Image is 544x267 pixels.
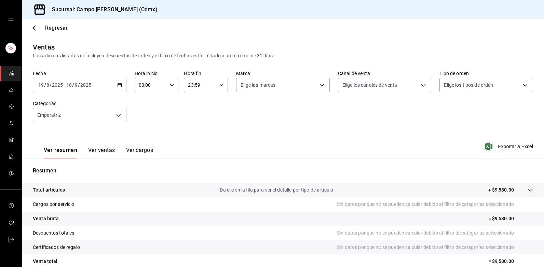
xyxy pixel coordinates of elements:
div: Ventas [33,42,55,52]
button: open drawer [8,18,14,23]
button: Exportar a Excel [486,142,533,151]
span: - [64,82,65,88]
p: Descuentos totales [33,229,74,237]
p: Cargos por servicio [33,201,74,208]
p: + $9,580.00 [488,186,514,194]
label: Canal de venta [338,71,432,76]
p: = $9,580.00 [488,215,533,222]
input: -- [38,82,44,88]
span: / [72,82,74,88]
input: ---- [52,82,63,88]
p: Sin datos por que no se pueden calcular debido al filtro de categorías seleccionado [337,201,533,208]
p: Certificados de regalo [33,244,80,251]
span: Elige las marcas [241,82,275,88]
label: Hora inicio [135,71,179,76]
div: Los artículos listados no incluyen descuentos de orden y el filtro de fechas está limitado a un m... [33,52,533,59]
p: Venta total [33,258,57,265]
p: Total artículos [33,186,65,194]
p: = $9,580.00 [488,258,533,265]
h3: Sucursal: Campo [PERSON_NAME] (Cdmx) [46,5,158,14]
input: -- [74,82,78,88]
span: / [50,82,52,88]
p: Da clic en la fila para ver el detalle por tipo de artículo [220,186,333,194]
label: Fecha [33,71,126,76]
span: Emperatriz [37,112,61,118]
button: Regresar [33,25,68,31]
label: Categorías [33,101,126,106]
span: / [44,82,46,88]
button: Ver resumen [44,147,77,158]
button: Ver ventas [88,147,115,158]
input: ---- [80,82,92,88]
label: Marca [236,71,330,76]
p: Venta bruta [33,215,59,222]
p: Resumen [33,167,533,175]
p: Sin datos por que no se pueden calcular debido al filtro de categorías seleccionado [337,229,533,237]
span: Regresar [45,25,68,31]
div: navigation tabs [44,147,153,158]
span: Elige los canales de venta [342,82,397,88]
p: Sin datos por que no se pueden calcular debido al filtro de categorías seleccionado [337,244,533,251]
button: Ver cargos [126,147,153,158]
input: -- [46,82,50,88]
label: Hora fin [184,71,228,76]
span: / [78,82,80,88]
input: -- [66,82,72,88]
span: Elige los tipos de orden [444,82,493,88]
label: Tipo de orden [439,71,533,76]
